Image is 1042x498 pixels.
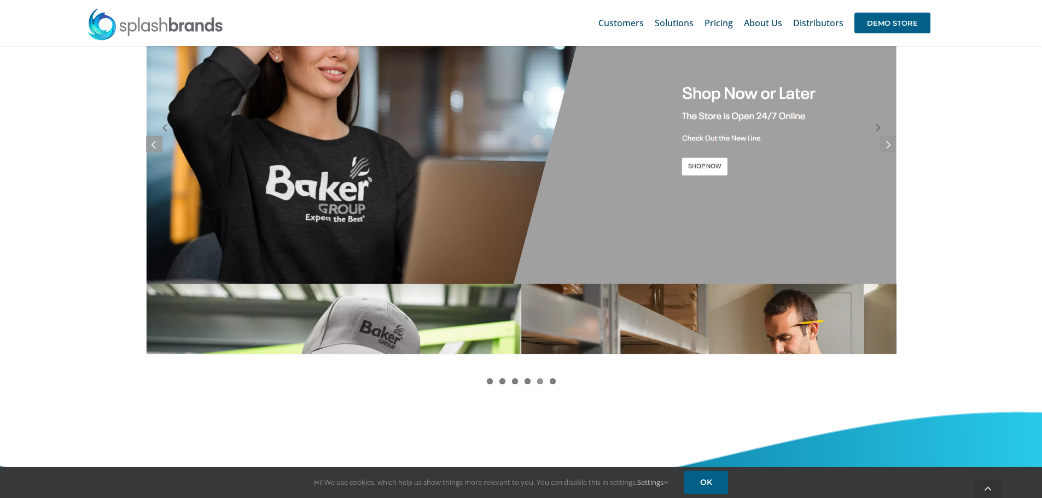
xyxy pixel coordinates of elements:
[525,378,531,384] a: 4
[146,345,897,358] a: screely-1684639537445
[655,19,694,27] span: Solutions
[598,5,644,40] a: Customers
[637,477,668,487] a: Settings
[854,13,930,33] span: DEMO STORE
[550,378,556,384] a: 6
[487,378,493,384] a: 1
[87,8,224,40] img: SplashBrands.com Logo
[598,5,930,40] nav: Main Menu Sticky
[793,5,843,40] a: Distributors
[705,5,733,40] a: Pricing
[854,5,930,40] a: DEMO STORE
[684,471,728,494] a: OK
[499,378,505,384] a: 2
[537,378,543,384] a: 5
[598,19,644,27] span: Customers
[705,19,733,27] span: Pricing
[314,477,668,487] span: Hi! We use cookies, which help us show things more relevant to you. You can disable this in setti...
[512,378,518,384] a: 3
[793,19,843,27] span: Distributors
[744,19,782,27] span: About Us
